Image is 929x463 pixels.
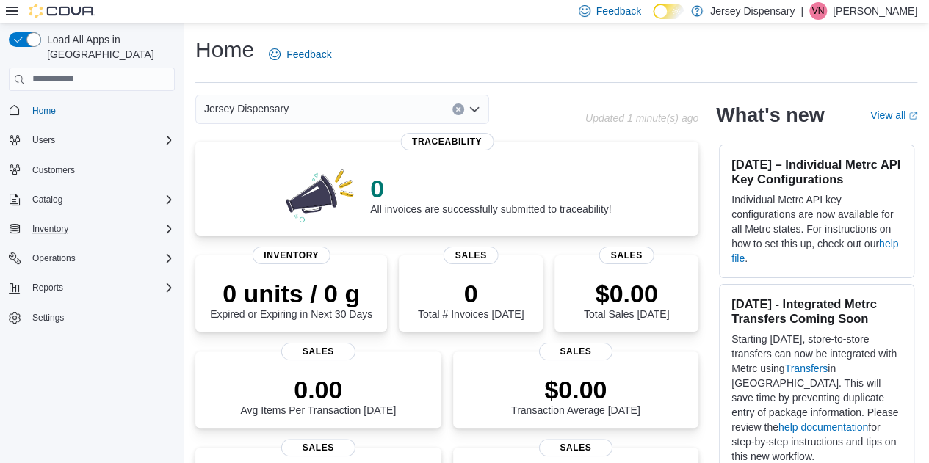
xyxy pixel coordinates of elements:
button: Catalog [26,191,68,208]
span: Sales [281,439,355,456]
nav: Complex example [9,94,175,367]
button: Users [26,131,61,149]
a: help documentation [778,421,868,433]
span: Sales [539,343,612,360]
button: Reports [3,277,181,298]
span: Operations [26,249,175,267]
span: Catalog [32,194,62,205]
span: Traceability [400,133,494,150]
span: Reports [32,282,63,294]
span: Customers [26,161,175,179]
span: Sales [599,247,654,264]
p: Updated 1 minute(s) ago [585,112,698,124]
a: Transfers [784,362,828,374]
h2: What's new [716,103,824,127]
div: Total Sales [DATE] [584,279,669,320]
span: Settings [26,308,175,327]
span: Inventory [26,220,175,238]
span: Reports [26,279,175,296]
p: $0.00 [584,279,669,308]
p: 0 [418,279,524,308]
button: Open list of options [469,103,480,115]
input: Dark Mode [653,4,684,19]
span: Inventory [32,223,68,235]
h1: Home [195,35,254,65]
a: Customers [26,161,81,179]
button: Customers [3,159,181,181]
div: All invoices are successfully submitted to traceability! [370,174,611,215]
img: 0 [282,165,358,224]
svg: External link [908,112,917,120]
button: Users [3,130,181,150]
div: Transaction Average [DATE] [511,375,640,416]
a: Feedback [263,40,337,69]
button: Operations [26,249,82,267]
button: Operations [3,248,181,269]
button: Inventory [3,219,181,239]
p: 0 units / 0 g [210,279,372,308]
img: Cova [29,4,95,18]
span: Inventory [252,247,330,264]
p: | [800,2,803,20]
p: 0.00 [240,375,396,404]
span: Feedback [596,4,641,18]
span: Users [32,134,55,146]
button: Clear input [452,103,464,115]
button: Settings [3,307,181,328]
p: Individual Metrc API key configurations are now available for all Metrc states. For instructions ... [731,192,902,266]
button: Home [3,100,181,121]
span: Customers [32,164,75,176]
div: Total # Invoices [DATE] [418,279,524,320]
h3: [DATE] – Individual Metrc API Key Configurations [731,157,902,186]
button: Catalog [3,189,181,210]
span: Home [32,105,56,117]
span: Home [26,101,175,120]
a: Settings [26,309,70,327]
span: Operations [32,252,76,264]
p: [PERSON_NAME] [833,2,917,20]
a: View allExternal link [870,109,917,121]
span: Settings [32,312,64,324]
span: Catalog [26,191,175,208]
span: Sales [281,343,355,360]
div: Avg Items Per Transaction [DATE] [240,375,396,416]
span: Jersey Dispensary [204,100,289,117]
span: Load All Apps in [GEOGRAPHIC_DATA] [41,32,175,62]
div: Vinny Nguyen [809,2,827,20]
p: Jersey Dispensary [710,2,795,20]
span: Feedback [286,47,331,62]
span: Users [26,131,175,149]
button: Inventory [26,220,74,238]
span: Dark Mode [653,19,654,20]
a: help file [731,238,898,264]
h3: [DATE] - Integrated Metrc Transfers Coming Soon [731,296,902,326]
a: Home [26,102,62,120]
button: Reports [26,279,69,296]
p: $0.00 [511,375,640,404]
span: Sales [539,439,612,456]
span: Sales [444,247,499,264]
span: VN [812,2,825,20]
div: Expired or Expiring in Next 30 Days [210,279,372,320]
p: 0 [370,174,611,203]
